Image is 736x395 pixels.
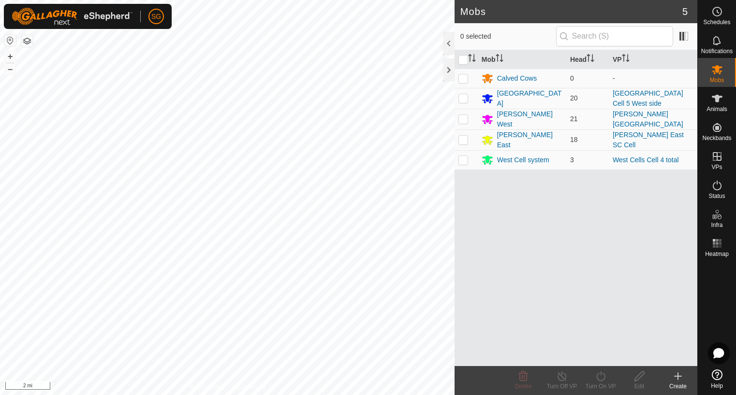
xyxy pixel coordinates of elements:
span: Mobs [710,77,724,83]
span: SG [151,12,161,22]
span: VPs [711,164,722,170]
a: Privacy Policy [189,382,225,391]
button: – [4,63,16,75]
img: Gallagher Logo [12,8,132,25]
a: Help [698,366,736,393]
span: 5 [682,4,688,19]
a: West Cells Cell 4 total [613,156,679,164]
a: [GEOGRAPHIC_DATA] Cell 5 West side [613,89,683,107]
p-sorticon: Activate to sort [587,56,594,63]
span: Notifications [701,48,733,54]
th: Head [566,50,609,69]
a: Contact Us [237,382,265,391]
div: [PERSON_NAME] West [497,109,562,129]
span: 0 selected [460,31,556,42]
a: [PERSON_NAME] East SC Cell [613,131,684,149]
span: Animals [707,106,727,112]
span: Neckbands [702,135,731,141]
th: Mob [478,50,566,69]
button: Reset Map [4,35,16,46]
div: Calved Cows [497,73,537,84]
p-sorticon: Activate to sort [622,56,630,63]
td: - [609,69,697,88]
div: West Cell system [497,155,549,165]
div: Turn On VP [581,382,620,391]
span: Help [711,383,723,389]
div: [GEOGRAPHIC_DATA] [497,88,562,109]
p-sorticon: Activate to sort [496,56,503,63]
span: 21 [570,115,578,123]
div: Turn Off VP [543,382,581,391]
a: [PERSON_NAME][GEOGRAPHIC_DATA] [613,110,683,128]
span: Status [708,193,725,199]
button: Map Layers [21,35,33,47]
th: VP [609,50,697,69]
span: 3 [570,156,574,164]
div: Edit [620,382,659,391]
p-sorticon: Activate to sort [468,56,476,63]
div: [PERSON_NAME] East [497,130,562,150]
span: Infra [711,222,722,228]
span: 20 [570,94,578,102]
span: Delete [515,383,532,390]
span: 0 [570,74,574,82]
span: Schedules [703,19,730,25]
input: Search (S) [556,26,673,46]
h2: Mobs [460,6,682,17]
span: 18 [570,136,578,143]
div: Create [659,382,697,391]
span: Heatmap [705,251,729,257]
button: + [4,51,16,62]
